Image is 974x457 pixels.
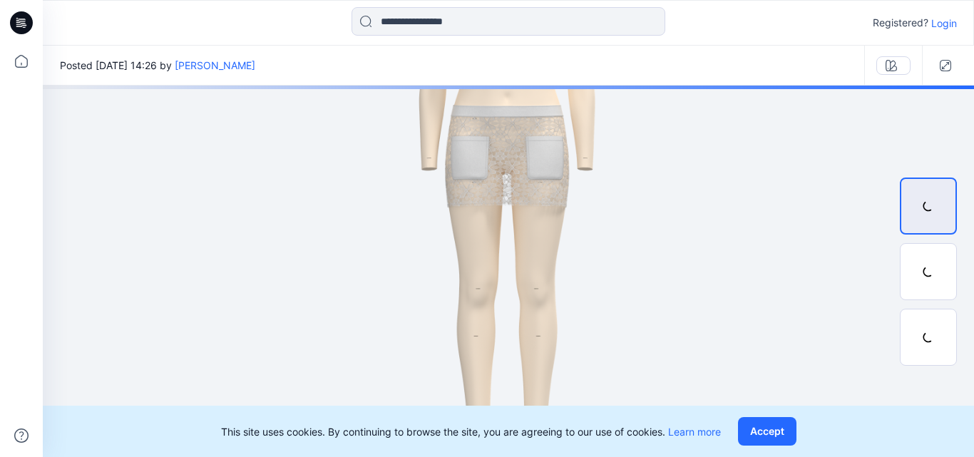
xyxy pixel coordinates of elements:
a: [PERSON_NAME] [175,59,255,71]
button: Accept [738,417,796,446]
p: Registered? [873,14,928,31]
a: Learn more [668,426,721,438]
img: eyJhbGciOiJIUzI1NiIsImtpZCI6IjAiLCJzbHQiOiJzZXMiLCJ0eXAiOiJKV1QifQ.eyJkYXRhIjp7InR5cGUiOiJzdG9yYW... [415,86,602,457]
p: Login [931,16,957,31]
span: Posted [DATE] 14:26 by [60,58,255,73]
p: This site uses cookies. By continuing to browse the site, you are agreeing to our use of cookies. [221,424,721,439]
